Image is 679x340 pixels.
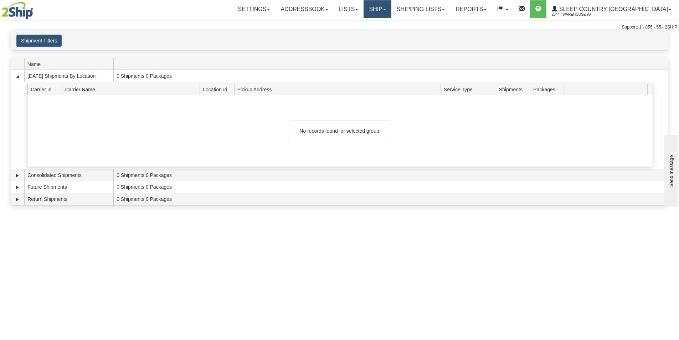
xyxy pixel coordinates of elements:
a: Collapse [14,73,21,80]
div: No records found for selected group. [290,121,390,141]
td: Consolidated Shipments [24,169,113,181]
a: Ship [364,0,391,18]
iframe: chat widget [663,133,678,206]
td: Future Shipments [24,181,113,193]
span: Shipments [499,84,530,95]
span: Carrier Id [31,84,62,95]
div: Support: 1 - 855 - 55 - 2SHIP [2,24,677,30]
span: 2044 / Warehouse 98 [552,11,605,18]
span: Service Type [444,84,496,95]
span: Packages [533,84,565,95]
a: Expand [14,184,21,191]
a: Lists [334,0,364,18]
td: 0 Shipments 0 Packages [113,193,668,205]
span: Carrier Name [65,84,200,95]
img: logo2044.jpg [2,2,33,20]
td: 0 Shipments 0 Packages [113,169,668,181]
div: Send message [5,6,66,11]
td: 0 Shipments 0 Packages [113,181,668,193]
a: Shipping lists [391,0,450,18]
span: Location Id [203,84,234,95]
a: Sleep Country [GEOGRAPHIC_DATA] 2044 / Warehouse 98 [546,0,677,18]
span: Pickup Address [237,84,441,95]
a: Addressbook [275,0,334,18]
span: Name [27,59,113,70]
td: [DATE] Shipments By Location [24,70,113,82]
td: 0 Shipments 0 Packages [113,70,668,82]
button: Shipment Filters [16,35,62,47]
span: Sleep Country [GEOGRAPHIC_DATA] [557,6,668,12]
td: Return Shipments [24,193,113,205]
a: Expand [14,172,21,179]
a: Settings [232,0,275,18]
a: Reports [450,0,492,18]
a: Expand [14,196,21,203]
